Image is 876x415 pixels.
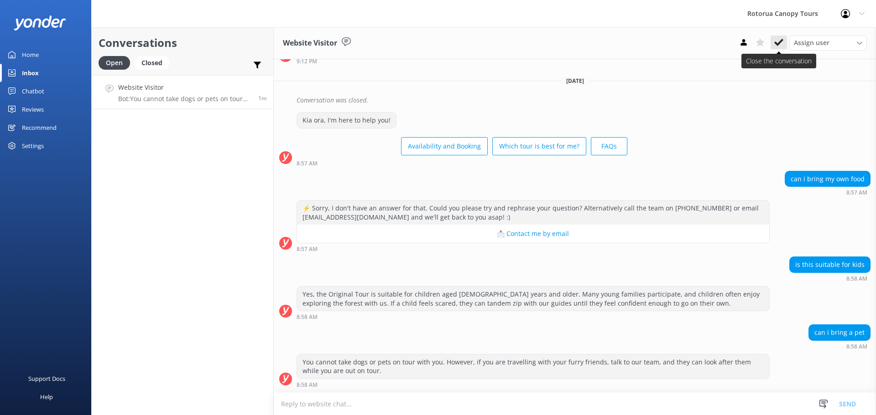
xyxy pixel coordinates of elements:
button: Which tour is best for me? [492,137,586,155]
div: Closed [135,56,169,70]
div: Sep 10 2025 08:58am (UTC +12:00) Pacific/Auckland [789,275,871,282]
strong: 8:58 AM [297,382,318,388]
div: Kia ora, I'm here to help you! [297,113,396,128]
strong: 8:58 AM [297,314,318,320]
div: Sep 10 2025 08:58am (UTC +12:00) Pacific/Auckland [297,381,770,388]
span: Sep 10 2025 08:58am (UTC +12:00) Pacific/Auckland [258,94,266,102]
div: Reviews [22,100,44,118]
span: Assign user [794,38,829,48]
div: You cannot take dogs or pets on tour with you. However, if you are travelling with your furry fri... [297,354,769,379]
span: [DATE] [561,77,589,85]
a: Closed [135,57,174,67]
strong: 9:12 PM [297,59,317,64]
a: Website VisitorBot:You cannot take dogs or pets on tour with you. However, if you are travelling ... [92,75,273,109]
div: 2025-09-09T20:06:39.167 [279,92,871,108]
strong: 8:57 AM [297,246,318,252]
div: can i bring my own food [785,171,870,187]
h3: Website Visitor [283,37,337,49]
strong: 8:58 AM [846,276,867,282]
button: 📩 Contact me by email [297,225,769,243]
div: Sep 10 2025 08:58am (UTC +12:00) Pacific/Auckland [808,343,871,349]
div: Chatbot [22,82,44,100]
h4: Website Visitor [118,82,251,92]
div: Assign User [789,36,867,50]
div: Inbox [22,64,39,82]
div: can i bring a pet [809,325,870,340]
div: Support Docs [28,369,65,388]
div: Yes, the Original Tour is suitable for children aged [DEMOGRAPHIC_DATA] years and older. Many you... [297,287,769,311]
div: Recommend [22,118,57,137]
strong: 8:57 AM [846,190,867,195]
div: Conversation was closed. [297,92,871,108]
strong: 8:57 AM [297,161,318,166]
div: Sep 10 2025 08:57am (UTC +12:00) Pacific/Auckland [297,246,770,252]
div: ⚡ Sorry, I don't have an answer for that. Could you please try and rephrase your question? Altern... [297,200,769,225]
div: Sep 10 2025 08:57am (UTC +12:00) Pacific/Auckland [297,160,627,166]
div: is this suitable for kids [790,257,870,272]
div: Sep 10 2025 08:57am (UTC +12:00) Pacific/Auckland [785,189,871,195]
img: yonder-white-logo.png [14,15,66,31]
div: Help [40,388,53,406]
div: Sep 09 2025 09:12pm (UTC +12:00) Pacific/Auckland [297,58,770,64]
div: Home [22,46,39,64]
div: Open [99,56,130,70]
div: Sep 10 2025 08:58am (UTC +12:00) Pacific/Auckland [297,313,770,320]
div: Settings [22,137,44,155]
button: FAQs [591,137,627,155]
a: Open [99,57,135,67]
strong: 8:58 AM [846,344,867,349]
p: Bot: You cannot take dogs or pets on tour with you. However, if you are travelling with your furr... [118,95,251,103]
button: Availability and Booking [401,137,488,155]
h2: Conversations [99,34,266,51]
